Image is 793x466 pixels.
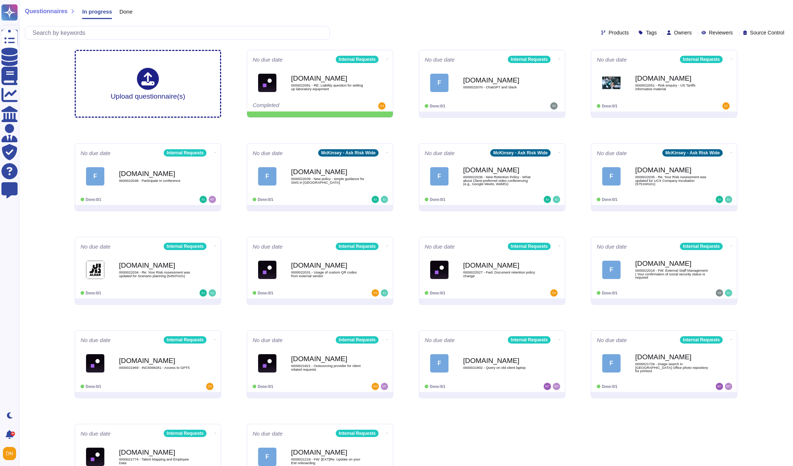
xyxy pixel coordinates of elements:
[111,68,185,100] div: Upload questionnaire(s)
[553,383,560,390] img: user
[336,336,379,344] div: Internal Requests
[602,354,621,373] div: F
[602,74,621,92] img: Logo
[258,354,276,373] img: Logo
[508,56,551,63] div: Internal Requests
[258,167,276,186] div: F
[291,458,364,465] span: 0000021218 - FW: [EXT]Re: Update on your EW onboarding
[291,355,364,362] b: [DOMAIN_NAME]
[463,77,536,84] b: [DOMAIN_NAME]
[258,261,276,279] img: Logo
[119,449,192,456] b: [DOMAIN_NAME]
[662,149,723,157] div: McKinsey - Ask Risk Wide
[336,56,379,63] div: Internal Requests
[608,30,629,35] span: Products
[291,75,364,82] b: [DOMAIN_NAME]
[81,150,111,156] span: No due date
[119,262,192,269] b: [DOMAIN_NAME]
[597,150,627,156] span: No due date
[291,177,364,184] span: 0000022039 - New policy - simple guidance for SMS in [GEOGRAPHIC_DATA]
[258,74,276,92] img: Logo
[258,385,273,389] span: Done: 0/1
[164,430,206,437] div: Internal Requests
[425,244,455,249] span: No due date
[716,383,723,390] img: user
[209,289,216,297] img: user
[597,57,627,62] span: No due date
[164,149,206,157] div: Internal Requests
[490,149,551,157] div: McKinsey - Ask Risk Wide
[635,166,708,173] b: [DOMAIN_NAME]
[3,447,16,460] img: user
[508,336,551,344] div: Internal Requests
[291,168,364,175] b: [DOMAIN_NAME]
[258,448,276,466] div: F
[430,354,448,373] div: F
[86,354,104,373] img: Logo
[258,198,273,202] span: Done: 0/1
[597,244,627,249] span: No due date
[86,385,101,389] span: Done: 0/1
[164,336,206,344] div: Internal Requests
[206,383,213,390] img: user
[635,353,708,360] b: [DOMAIN_NAME]
[318,149,379,157] div: McKinsey - Ask Risk Wide
[430,167,448,186] div: F
[635,175,708,186] span: 0000022035 - Re: Your Risk Assessment was updated for UCX Company Incubation (5751WG01)
[597,337,627,343] span: No due date
[291,364,364,371] span: 0000021821 - Outsourcing provider for client related requests
[253,57,283,62] span: No due date
[463,366,536,370] span: 0000021802 - Query on old client laptop
[119,271,192,278] span: 0000022034 - Re: Your Risk Assessment was updated for Scenario planning (5450TA01)
[258,291,273,295] span: Done: 0/1
[680,336,723,344] div: Internal Requests
[508,243,551,250] div: Internal Requests
[336,243,379,250] div: Internal Requests
[750,30,784,35] span: Source Control
[463,85,536,89] span: 0000022070 - ChatGPT and Slack
[253,244,283,249] span: No due date
[463,262,536,269] b: [DOMAIN_NAME]
[430,261,448,279] img: Logo
[602,291,617,295] span: Done: 0/1
[81,244,111,249] span: No due date
[725,196,732,203] img: user
[372,383,379,390] img: user
[544,196,551,203] img: user
[544,383,551,390] img: user
[550,102,558,110] img: user
[291,271,364,278] span: 0000022031 - Usage of custom QR codes from external vendor
[463,271,536,278] span: 0000022027 - Fwd: Document retention policy change
[119,458,192,465] span: 0000021774 - Talent Mapping and Employee Data
[722,102,730,110] img: user
[81,337,111,343] span: No due date
[725,289,732,297] img: user
[425,337,455,343] span: No due date
[253,102,342,110] div: Completed
[1,445,21,462] button: user
[635,362,708,373] span: 0000021726 - image search in [GEOGRAPHIC_DATA] Office photo repository for printout
[463,175,536,186] span: 0000022036 - New Retention Policy - What about Client-preferred video conferencing (e.g., Google ...
[29,26,330,39] input: Search by keywords
[602,167,621,186] div: F
[635,269,708,279] span: 0000022018 - FW: External Staff Management | Your confirmation of social security status is required
[430,198,445,202] span: Done: 0/1
[253,150,283,156] span: No due date
[378,102,386,110] img: user
[553,196,560,203] img: user
[372,196,379,203] img: user
[425,57,455,62] span: No due date
[602,261,621,279] div: F
[602,385,617,389] span: Done: 0/1
[253,431,283,436] span: No due date
[200,196,207,203] img: user
[680,56,723,63] div: Internal Requests
[381,196,388,203] img: user
[86,448,104,466] img: Logo
[716,289,723,297] img: user
[716,196,723,203] img: user
[381,289,388,297] img: user
[164,243,206,250] div: Internal Requests
[430,385,445,389] span: Done: 0/1
[425,150,455,156] span: No due date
